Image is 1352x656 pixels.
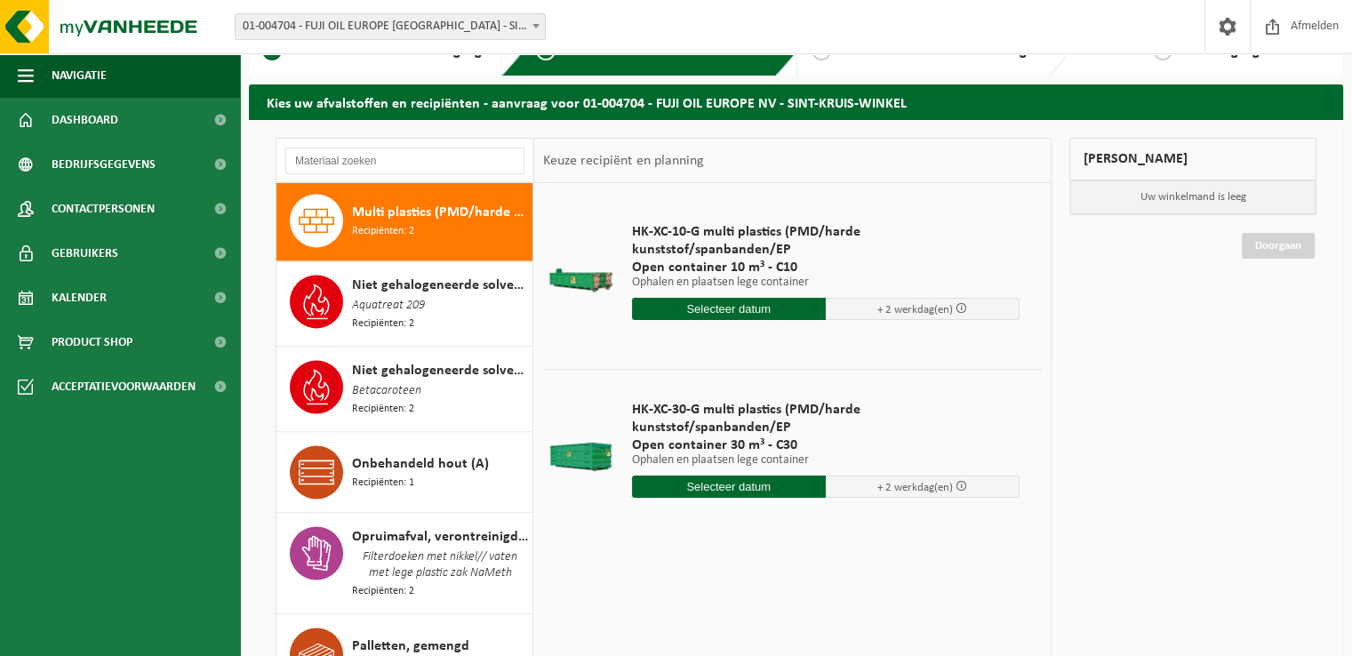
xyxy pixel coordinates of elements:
[52,53,107,98] span: Navigatie
[352,202,528,223] span: Multi plastics (PMD/harde kunststoffen/spanbanden/EPS/folie naturel/folie gemengd)
[352,360,528,381] span: Niet gehalogeneerde solventen - hoogcalorisch in kleinverpakking
[1070,180,1316,214] p: Uw winkelmand is leeg
[52,320,132,364] span: Product Shop
[352,475,414,492] span: Recipiënten: 1
[352,401,414,418] span: Recipiënten: 2
[632,276,1020,289] p: Ophalen en plaatsen lege container
[352,296,425,316] span: Aquatreat 209
[285,148,524,174] input: Materiaal zoeken
[632,436,1020,454] span: Open container 30 m³ - C30
[632,223,1020,259] span: HK-XC-10-G multi plastics (PMD/harde kunststof/spanbanden/EP
[352,526,528,548] span: Opruimafval, verontreinigd met diverse gevaarlijke afvalstoffen
[52,276,107,320] span: Kalender
[52,187,155,231] span: Contactpersonen
[877,482,953,493] span: + 2 werkdag(en)
[1069,138,1316,180] div: [PERSON_NAME]
[276,513,533,614] button: Opruimafval, verontreinigd met diverse gevaarlijke afvalstoffen Filterdoeken met nikkel// vaten m...
[236,14,545,39] span: 01-004704 - FUJI OIL EUROPE NV - SINT-KRUIS-WINKEL
[276,432,533,513] button: Onbehandeld hout (A) Recipiënten: 1
[632,259,1020,276] span: Open container 10 m³ - C10
[632,454,1020,467] p: Ophalen en plaatsen lege container
[352,381,421,401] span: Betacaroteen
[534,139,712,183] div: Keuze recipiënt en planning
[235,13,546,40] span: 01-004704 - FUJI OIL EUROPE NV - SINT-KRUIS-WINKEL
[1242,233,1315,259] a: Doorgaan
[352,275,528,296] span: Niet gehalogeneerde solventen - hoogcalorisch in 200lt-vat
[352,223,414,240] span: Recipiënten: 2
[276,261,533,347] button: Niet gehalogeneerde solventen - hoogcalorisch in 200lt-vat Aquatreat 209 Recipiënten: 2
[632,298,826,320] input: Selecteer datum
[632,401,1020,436] span: HK-XC-30-G multi plastics (PMD/harde kunststof/spanbanden/EP
[52,142,156,187] span: Bedrijfsgegevens
[877,304,953,316] span: + 2 werkdag(en)
[52,364,196,409] span: Acceptatievoorwaarden
[632,476,826,498] input: Selecteer datum
[276,347,533,432] button: Niet gehalogeneerde solventen - hoogcalorisch in kleinverpakking Betacaroteen Recipiënten: 2
[352,583,414,600] span: Recipiënten: 2
[52,231,118,276] span: Gebruikers
[52,98,118,142] span: Dashboard
[352,453,489,475] span: Onbehandeld hout (A)
[276,180,533,261] button: Multi plastics (PMD/harde kunststoffen/spanbanden/EPS/folie naturel/folie gemengd) Recipiënten: 2
[352,316,414,332] span: Recipiënten: 2
[249,84,1343,119] h2: Kies uw afvalstoffen en recipiënten - aanvraag voor 01-004704 - FUJI OIL EUROPE NV - SINT-KRUIS-W...
[352,548,528,583] span: Filterdoeken met nikkel// vaten met lege plastic zak NaMeth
